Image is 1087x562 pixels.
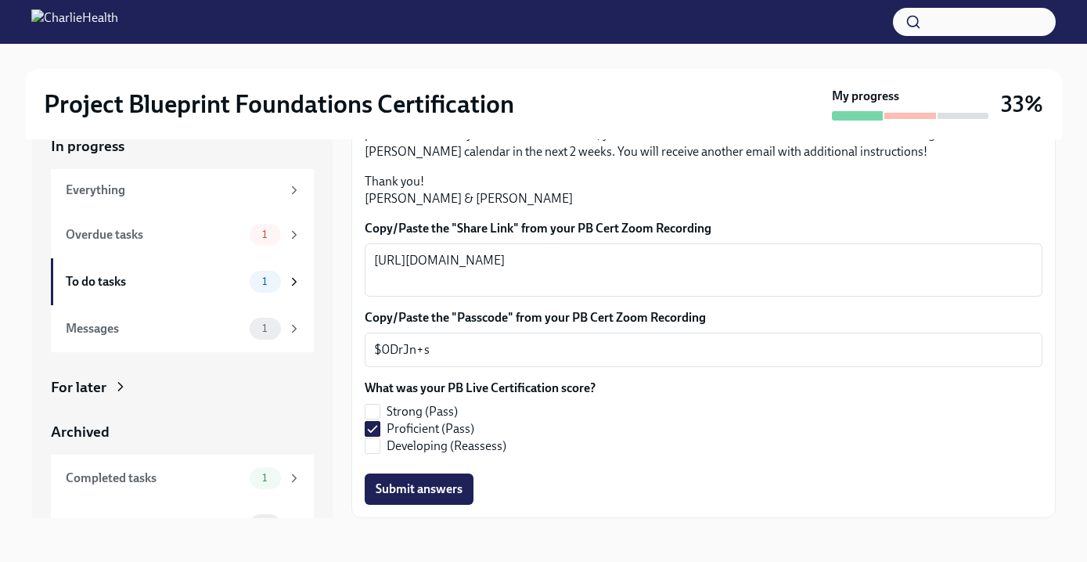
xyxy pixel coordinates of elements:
span: Proficient (Pass) [387,420,474,438]
strong: My progress [832,88,899,105]
span: Submit answers [376,481,463,497]
a: Completed tasks1 [51,455,314,502]
a: To do tasks1 [51,258,314,305]
a: Everything [51,169,314,211]
div: Completed tasks [66,470,243,487]
a: Messages [51,502,314,549]
div: Messages [66,320,243,337]
span: 1 [253,276,276,287]
textarea: $0DrJn+s [374,340,1033,359]
a: Overdue tasks1 [51,211,314,258]
img: CharlieHealth [31,9,118,34]
div: Everything [66,182,281,199]
span: Developing (Reassess) [387,438,506,455]
a: For later [51,377,314,398]
label: Copy/Paste the "Passcode" from your PB Cert Zoom Recording [365,309,1042,326]
div: For later [51,377,106,398]
p: Thank you! [PERSON_NAME] & [PERSON_NAME] [365,173,1042,207]
span: Strong (Pass) [387,403,458,420]
div: To do tasks [66,273,243,290]
span: 1 [253,229,276,240]
h3: 33% [1001,90,1043,118]
span: 1 [253,472,276,484]
button: Submit answers [365,474,473,505]
h2: Project Blueprint Foundations Certification [44,88,514,120]
a: Messages1 [51,305,314,352]
textarea: [URL][DOMAIN_NAME] [374,251,1033,289]
a: In progress [51,136,314,157]
a: Archived [51,422,314,442]
div: Overdue tasks [66,226,243,243]
label: Copy/Paste the "Share Link" from your PB Cert Zoom Recording [365,220,1042,237]
label: What was your PB Live Certification score? [365,380,596,397]
span: 1 [253,322,276,334]
div: Messages [66,517,243,534]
